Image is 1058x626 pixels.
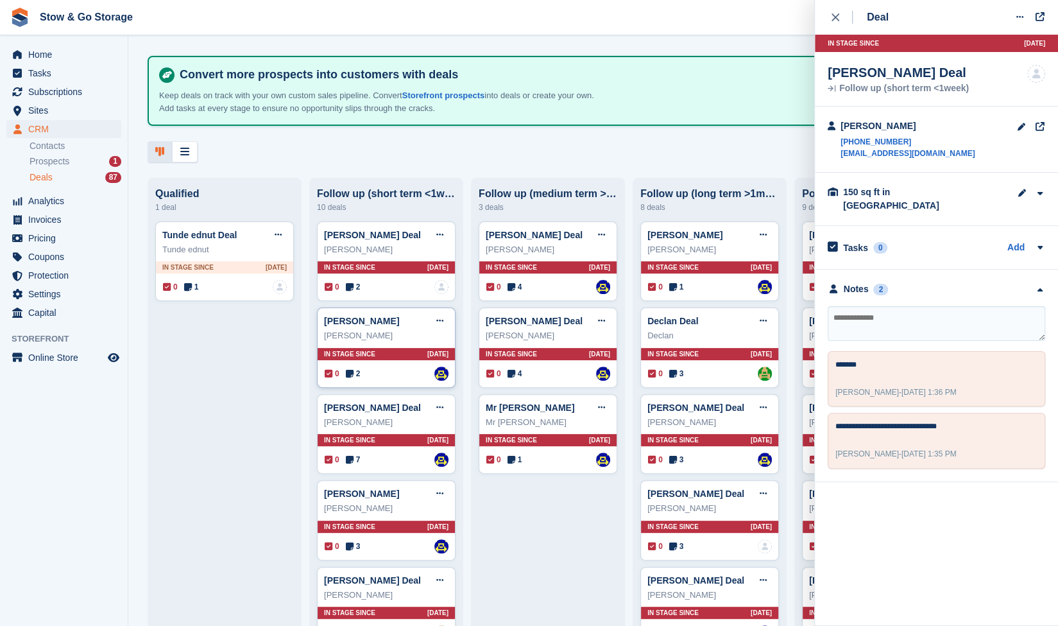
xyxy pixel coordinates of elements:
[324,416,448,429] div: [PERSON_NAME]
[648,541,663,552] span: 0
[427,608,448,618] span: [DATE]
[647,522,699,532] span: In stage since
[873,284,888,295] div: 2
[840,136,975,148] a: [PHONE_NUMBER]
[28,120,105,138] span: CRM
[6,266,121,284] a: menu
[155,188,294,200] div: Qualified
[163,281,178,293] span: 0
[184,281,199,293] span: 1
[669,368,684,379] span: 3
[809,243,934,256] div: [PERSON_NAME]
[589,435,610,445] span: [DATE]
[324,349,375,359] span: In stage since
[596,367,610,381] img: Rob Good-Stephenson
[802,200,941,215] div: 9 deals
[6,229,121,247] a: menu
[647,489,744,499] a: [PERSON_NAME] Deal
[6,46,121,64] a: menu
[486,230,583,240] a: [PERSON_NAME] Deal
[6,101,121,119] a: menu
[758,453,772,467] img: Rob Good-Stephenson
[106,350,121,365] a: Preview store
[486,403,574,413] a: Mr [PERSON_NAME]
[751,522,772,532] span: [DATE]
[647,263,699,272] span: In stage since
[12,333,128,345] span: Storefront
[35,6,138,28] a: Stow & Go Storage
[647,608,699,618] span: In stage since
[647,502,772,515] div: [PERSON_NAME]
[427,263,448,272] span: [DATE]
[508,281,522,293] span: 4
[589,349,610,359] span: [DATE]
[324,403,421,413] a: [PERSON_NAME] Deal
[324,489,399,499] a: [PERSON_NAME]
[809,403,906,413] a: [PERSON_NAME] Deal
[434,367,448,381] img: Rob Good-Stephenson
[647,349,699,359] span: In stage since
[809,230,906,240] a: [PERSON_NAME] Deal
[844,283,869,296] div: Notes
[751,435,772,445] span: [DATE]
[324,230,421,240] a: [PERSON_NAME] Deal
[30,155,69,168] span: Prospects
[434,280,448,294] a: deal-assignee-blank
[109,156,121,167] div: 1
[479,200,617,215] div: 3 deals
[809,263,860,272] span: In stage since
[324,589,448,602] div: [PERSON_NAME]
[324,263,375,272] span: In stage since
[828,84,969,93] div: Follow up (short term <1week)
[28,101,105,119] span: Sites
[809,589,934,602] div: [PERSON_NAME]
[162,243,287,256] div: Tunde ednut
[346,281,361,293] span: 2
[434,453,448,467] img: Rob Good-Stephenson
[828,39,879,48] span: In stage since
[10,8,30,27] img: stora-icon-8386f47178a22dfd0bd8f6a31ec36ba5ce8667c1dd55bd0f319d3a0aa187defe.svg
[840,148,975,159] a: [EMAIL_ADDRESS][DOMAIN_NAME]
[835,448,957,460] div: -
[325,281,339,293] span: 0
[28,349,105,367] span: Online Store
[324,316,399,326] a: [PERSON_NAME]
[901,388,957,397] span: [DATE] 1:36 PM
[828,65,969,80] div: [PERSON_NAME] Deal
[317,200,456,215] div: 10 deals
[648,281,663,293] span: 0
[6,192,121,210] a: menu
[6,64,121,82] a: menu
[324,522,375,532] span: In stage since
[30,155,121,168] a: Prospects 1
[28,304,105,322] span: Capital
[486,263,537,272] span: In stage since
[809,349,860,359] span: In stage since
[1027,65,1045,83] img: deal-assignee-blank
[843,186,971,213] div: 150 sq ft in [GEOGRAPHIC_DATA]
[162,263,214,272] span: In stage since
[28,229,105,247] span: Pricing
[758,539,772,553] img: deal-assignee-blank
[758,280,772,294] a: Rob Good-Stephenson
[486,243,610,256] div: [PERSON_NAME]
[324,575,421,586] a: [PERSON_NAME] Deal
[1024,39,1045,48] span: [DATE]
[809,435,860,445] span: In stage since
[810,368,824,379] span: 0
[758,367,772,381] img: Alex Taylor
[809,575,906,586] a: [PERSON_NAME] Deal
[402,91,485,100] a: Storefront prospects
[669,281,684,293] span: 1
[867,10,889,25] div: Deal
[6,211,121,229] a: menu
[346,541,361,552] span: 3
[324,608,375,618] span: In stage since
[809,489,906,499] a: [PERSON_NAME] Deal
[273,280,287,294] img: deal-assignee-blank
